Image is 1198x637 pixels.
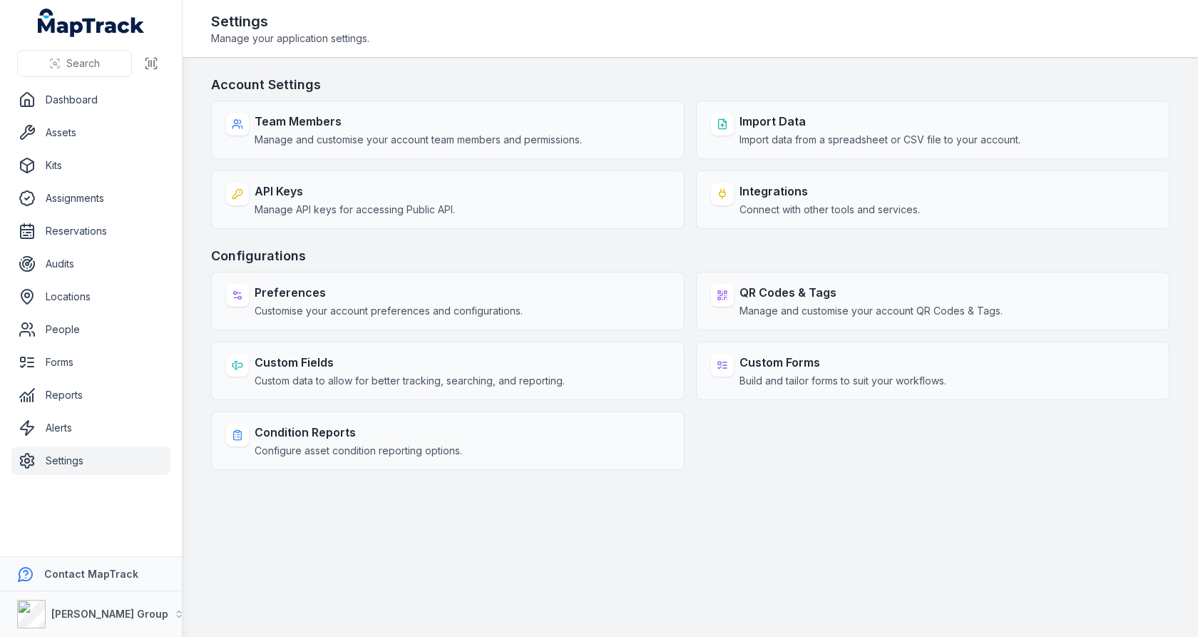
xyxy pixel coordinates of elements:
[211,75,1169,95] h3: Account Settings
[739,183,920,200] strong: Integrations
[11,381,170,409] a: Reports
[739,203,920,217] span: Connect with other tools and services.
[255,133,582,147] span: Manage and customise your account team members and permissions.
[11,86,170,114] a: Dashboard
[211,170,685,229] a: API KeysManage API keys for accessing Public API.
[739,304,1003,318] span: Manage and customise your account QR Codes & Tags.
[696,272,1169,330] a: QR Codes & TagsManage and customise your account QR Codes & Tags.
[739,354,946,371] strong: Custom Forms
[211,272,685,330] a: PreferencesCustomise your account preferences and configurations.
[51,608,168,620] strong: [PERSON_NAME] Group
[211,11,369,31] h2: Settings
[696,170,1169,229] a: IntegrationsConnect with other tools and services.
[211,31,369,46] span: Manage your application settings.
[739,133,1020,147] span: Import data from a spreadsheet or CSV file to your account.
[255,354,565,371] strong: Custom Fields
[696,342,1169,400] a: Custom FormsBuild and tailor forms to suit your workflows.
[11,151,170,180] a: Kits
[255,304,523,318] span: Customise your account preferences and configurations.
[211,101,685,159] a: Team MembersManage and customise your account team members and permissions.
[255,113,582,130] strong: Team Members
[739,113,1020,130] strong: Import Data
[211,412,685,470] a: Condition ReportsConfigure asset condition reporting options.
[11,282,170,311] a: Locations
[11,250,170,278] a: Audits
[17,50,132,77] button: Search
[739,284,1003,301] strong: QR Codes & Tags
[696,101,1169,159] a: Import DataImport data from a spreadsheet or CSV file to your account.
[11,118,170,147] a: Assets
[11,217,170,245] a: Reservations
[255,183,455,200] strong: API Keys
[11,184,170,213] a: Assignments
[255,424,462,441] strong: Condition Reports
[255,284,523,301] strong: Preferences
[11,447,170,475] a: Settings
[211,246,1169,266] h3: Configurations
[739,374,946,388] span: Build and tailor forms to suit your workflows.
[66,56,100,71] span: Search
[38,9,145,37] a: MapTrack
[255,444,462,458] span: Configure asset condition reporting options.
[255,203,455,217] span: Manage API keys for accessing Public API.
[44,568,138,580] strong: Contact MapTrack
[11,315,170,344] a: People
[255,374,565,388] span: Custom data to allow for better tracking, searching, and reporting.
[11,414,170,442] a: Alerts
[211,342,685,400] a: Custom FieldsCustom data to allow for better tracking, searching, and reporting.
[11,348,170,377] a: Forms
